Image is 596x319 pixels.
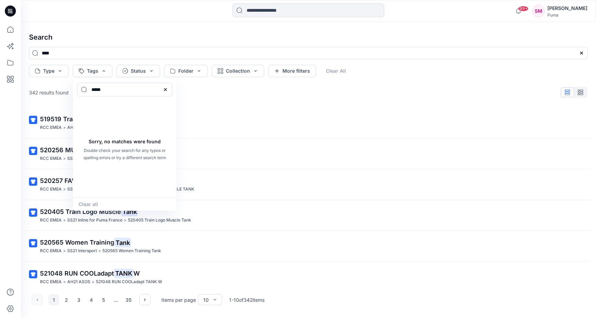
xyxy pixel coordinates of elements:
p: RCC EMEA [40,124,62,131]
button: 35 [123,294,134,305]
span: 520257 FAV SUSTAINABLE [40,177,121,184]
p: > [92,278,95,286]
h4: Search [23,28,593,47]
span: 520405 Train Logo Muscle [40,208,121,215]
p: RCC EMEA [40,278,62,286]
button: 1 [48,294,59,305]
a: 519519 Train Favorite Cat MuscleTankRCC EMEA>AH20 ASOS>519519 Train Favorite Cat Muscle Tank [25,110,592,135]
p: 520405 Train Logo Muscle Tank [128,217,191,224]
span: W [133,270,140,277]
p: > [63,186,66,193]
a: 520256 MUSCLETANKRCC EMEA>SS21 Inline for Puma France>520256 MUSCLE TANK [25,141,592,166]
p: RCC EMEA [40,217,62,224]
p: AH20 ASOS [67,124,91,131]
button: More filters [268,65,316,77]
p: SS21 Inline for Puma France [67,186,122,193]
span: 99+ [518,6,528,11]
p: > [124,217,127,224]
a: 520257 FAV SUSTAINABLETANKRCC EMEA>SS21 Inline for Puma France>520257 FAV SUSTAINABLE TANK [25,172,592,197]
p: AH21 ASOS [67,278,90,286]
p: RCC EMEA [40,186,62,193]
span: 520565 Women Training [40,239,114,246]
p: > [63,247,66,255]
button: 3 [73,294,84,305]
mark: TANK [114,268,133,278]
p: SS21 Inline for Puma France [67,155,122,162]
p: SS21 Inline for Puma France [67,217,122,224]
p: Items per page [161,296,196,303]
a: 520405 Train Logo MuscleTankRCC EMEA>SS21 Inline for Puma France>520405 Train Logo Muscle Tank [25,203,592,228]
p: > [63,217,66,224]
span: 520256 MUSCLE [40,146,91,154]
p: 521048 RUN COOLadapt TANK W [96,278,162,286]
button: 2 [61,294,72,305]
p: 520565 Women Training Tank [102,247,161,255]
button: Collection [212,65,264,77]
p: > [63,124,66,131]
button: 5 [98,294,109,305]
mark: Tank [121,207,138,216]
a: 520565 Women TrainingTankRCC EMEA>SS21 Intersport>520565 Women Training Tank [25,234,592,259]
p: Sorry, no matches were found [79,138,171,145]
p: 342 results found [29,89,69,96]
p: 1 - 10 of 342 items [229,296,265,303]
button: Status [117,65,160,77]
button: Type [29,65,69,77]
p: > [63,155,66,162]
div: SM [532,5,545,17]
button: Tags [73,65,112,77]
mark: Tank [114,238,131,247]
button: Folder [164,65,208,77]
p: > [98,247,101,255]
a: 521048 RUN COOLadaptTANKWRCC EMEA>AH21 ASOS>521048 RUN COOLadapt TANK W [25,265,592,290]
div: 10 [203,296,209,303]
span: 521048 RUN COOLadapt [40,270,114,277]
p: RCC EMEA [40,155,62,162]
span: 519519 Train Favorite Cat Muscle [40,115,140,123]
p: Double check your search for any typos or spelling errors or try a different search term [79,147,171,161]
button: 4 [86,294,97,305]
p: > [63,278,66,286]
div: Puma [547,12,587,18]
p: RCC EMEA [40,247,62,255]
div: ... [110,294,121,305]
p: SS21 Intersport [67,247,97,255]
div: [PERSON_NAME] [547,4,587,12]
